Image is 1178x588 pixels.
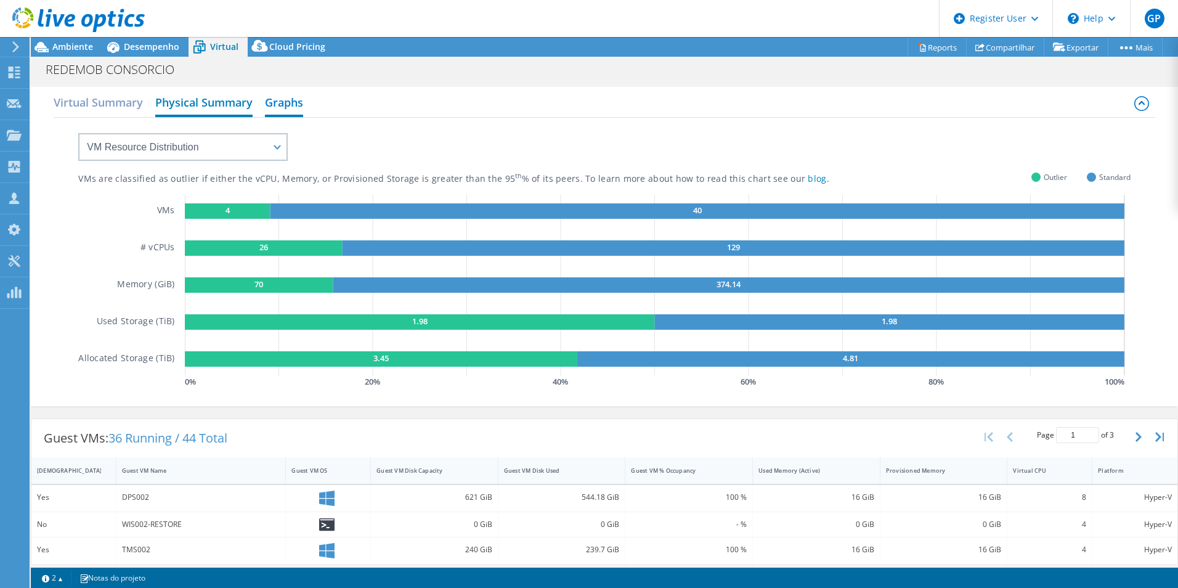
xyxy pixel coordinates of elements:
[717,279,741,290] text: 374.14
[376,518,492,531] div: 0 GiB
[117,277,174,293] h5: Memory (GiB)
[185,376,196,387] text: 0 %
[1108,38,1163,57] a: Mais
[269,41,325,52] span: Cloud Pricing
[108,430,227,446] span: 36 Running / 44 Total
[1105,376,1124,387] text: 100 %
[966,38,1044,57] a: Compartilhar
[122,491,280,504] div: DPS002
[52,41,93,52] span: Ambiente
[373,353,389,364] text: 3.45
[504,518,620,531] div: 0 GiB
[1013,491,1086,504] div: 8
[1044,38,1108,57] a: Exportar
[886,467,987,475] div: Provisioned Memory
[1098,543,1172,557] div: Hyper-V
[1145,9,1164,28] span: GP
[758,467,859,475] div: Used Memory (Active)
[758,543,874,557] div: 16 GiB
[185,375,1131,388] svg: GaugeChartPercentageAxisTexta
[259,242,268,253] text: 26
[727,242,740,253] text: 129
[693,205,702,216] text: 40
[631,543,747,557] div: 100 %
[291,467,350,475] div: Guest VM OS
[886,518,1002,531] div: 0 GiB
[882,316,897,327] text: 1.98
[412,316,427,327] text: 1.98
[40,63,193,76] h1: REDEMOB CONSORCIO
[376,491,492,504] div: 621 GiB
[758,518,874,531] div: 0 GiB
[886,491,1002,504] div: 16 GiB
[504,467,605,475] div: Guest VM Disk Used
[1013,543,1086,557] div: 4
[155,90,253,117] h2: Physical Summary
[78,351,174,367] h5: Allocated Storage (TiB)
[1056,427,1099,443] input: jump to page
[1098,518,1172,531] div: Hyper-V
[37,467,95,475] div: [DEMOGRAPHIC_DATA]
[376,467,477,475] div: Guest VM Disk Capacity
[1068,13,1079,24] svg: \n
[157,203,175,219] h5: VMs
[1098,491,1172,504] div: Hyper-V
[741,376,756,387] text: 60 %
[631,518,747,531] div: - %
[124,41,179,52] span: Desempenho
[365,376,380,387] text: 20 %
[71,570,154,586] a: Notas do projeto
[122,543,280,557] div: TMS002
[1044,170,1067,184] span: Outlier
[908,38,967,57] a: Reports
[758,491,874,504] div: 16 GiB
[631,491,747,504] div: 100 %
[886,543,1002,557] div: 16 GiB
[928,376,944,387] text: 80 %
[1099,170,1131,184] span: Standard
[1098,467,1157,475] div: Platform
[1110,430,1114,440] span: 3
[254,279,263,290] text: 70
[37,543,110,557] div: Yes
[78,173,891,185] div: VMs are classified as outlier if either the vCPU, Memory, or Provisioned Storage is greater than ...
[504,543,620,557] div: 239.7 GiB
[1013,467,1071,475] div: Virtual CPU
[97,314,175,330] h5: Used Storage (TiB)
[140,240,175,256] h5: # vCPUs
[37,518,110,531] div: No
[1037,427,1114,443] span: Page of
[33,570,71,586] a: 2
[376,543,492,557] div: 240 GiB
[122,467,266,475] div: Guest VM Name
[265,90,303,117] h2: Graphs
[54,90,143,115] h2: Virtual Summary
[631,467,732,475] div: Guest VM % Occupancy
[1013,518,1086,531] div: 4
[122,518,280,531] div: WIS002-RESTORE
[843,353,858,364] text: 4.81
[808,173,826,184] a: blog
[515,171,522,180] sup: th
[504,491,620,504] div: 544.18 GiB
[553,376,568,387] text: 40 %
[225,205,230,216] text: 4
[210,41,238,52] span: Virtual
[31,419,240,457] div: Guest VMs:
[37,491,110,504] div: Yes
